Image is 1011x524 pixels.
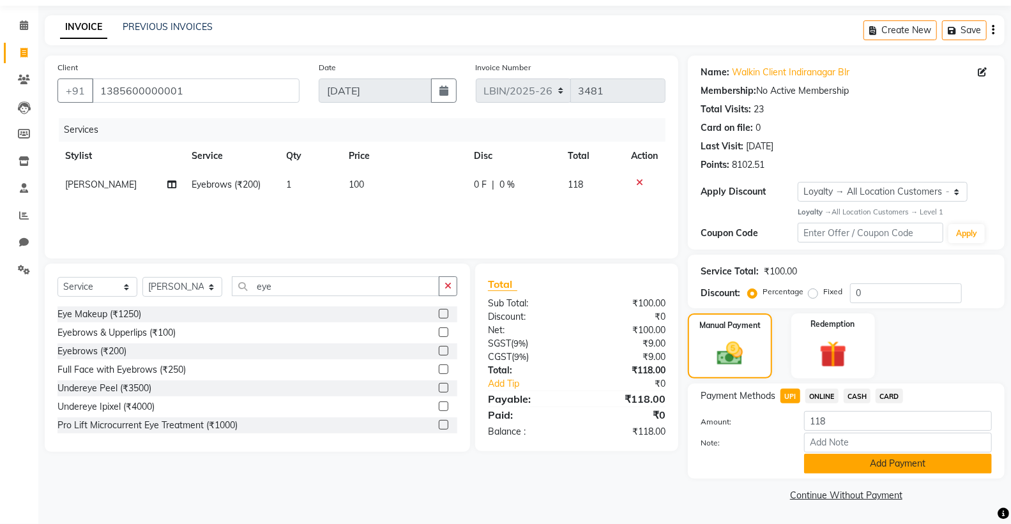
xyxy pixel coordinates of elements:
[57,308,141,321] div: Eye Makeup (₹1250)
[319,62,336,73] label: Date
[732,158,764,172] div: 8102.51
[804,433,992,453] input: Add Note
[478,310,577,324] div: Discount:
[754,103,764,116] div: 23
[577,391,675,407] div: ₹118.00
[577,324,675,337] div: ₹100.00
[577,425,675,438] div: ₹118.00
[57,382,151,395] div: Undereye Peel (₹3500)
[57,79,93,103] button: +91
[568,179,583,190] span: 118
[577,337,675,350] div: ₹9.00
[811,318,855,330] label: Redemption
[577,364,675,377] div: ₹118.00
[488,351,512,363] span: CGST
[701,158,729,172] div: Points:
[593,377,675,391] div: ₹0
[478,337,577,350] div: ( )
[863,20,937,40] button: Create New
[278,142,341,170] th: Qty
[701,84,756,98] div: Membership:
[57,345,126,358] div: Eyebrows (₹200)
[184,142,278,170] th: Service
[763,286,803,297] label: Percentage
[798,223,943,243] input: Enter Offer / Coupon Code
[478,425,577,438] div: Balance :
[701,103,751,116] div: Total Visits:
[701,185,798,198] div: Apply Discount
[701,287,740,300] div: Discount:
[732,66,849,79] a: Walkin Client Indiranagar Blr
[780,389,800,403] span: UPI
[57,62,78,73] label: Client
[701,121,753,135] div: Card on file:
[764,265,797,278] div: ₹100.00
[513,338,526,348] span: 9%
[476,62,531,73] label: Invoice Number
[478,377,593,391] a: Add Tip
[948,224,985,243] button: Apply
[499,178,515,191] span: 0 %
[560,142,623,170] th: Total
[478,297,577,310] div: Sub Total:
[478,407,577,423] div: Paid:
[466,142,560,170] th: Disc
[478,350,577,364] div: ( )
[123,21,213,33] a: PREVIOUS INVOICES
[701,84,992,98] div: No Active Membership
[804,454,992,474] button: Add Payment
[701,265,759,278] div: Service Total:
[286,179,291,190] span: 1
[492,178,494,191] span: |
[478,364,577,377] div: Total:
[804,411,992,431] input: Amount
[514,352,526,362] span: 9%
[746,140,773,153] div: [DATE]
[623,142,665,170] th: Action
[701,389,775,403] span: Payment Methods
[57,419,238,432] div: Pro Lift Microcurrent Eye Treatment (₹1000)
[488,278,517,291] span: Total
[577,310,675,324] div: ₹0
[942,20,987,40] button: Save
[474,178,487,191] span: 0 F
[811,338,855,371] img: _gift.svg
[844,389,871,403] span: CASH
[57,142,184,170] th: Stylist
[92,79,300,103] input: Search by Name/Mobile/Email/Code
[798,207,992,218] div: All Location Customers → Level 1
[59,118,675,142] div: Services
[690,489,1002,502] a: Continue Without Payment
[488,338,511,349] span: SGST
[192,179,261,190] span: Eyebrows (₹200)
[65,179,137,190] span: [PERSON_NAME]
[691,437,794,449] label: Note:
[57,400,155,414] div: Undereye Ipixel (₹4000)
[349,179,364,190] span: 100
[701,140,743,153] div: Last Visit:
[876,389,903,403] span: CARD
[577,297,675,310] div: ₹100.00
[701,227,798,240] div: Coupon Code
[699,320,761,331] label: Manual Payment
[57,326,176,340] div: Eyebrows & Upperlips (₹100)
[701,66,729,79] div: Name:
[709,339,751,369] img: _cash.svg
[57,363,186,377] div: Full Face with Eyebrows (₹250)
[478,391,577,407] div: Payable:
[60,16,107,39] a: INVOICE
[478,324,577,337] div: Net:
[577,407,675,423] div: ₹0
[805,389,839,403] span: ONLINE
[756,121,761,135] div: 0
[232,276,439,296] input: Search or Scan
[691,416,794,428] label: Amount:
[823,286,842,297] label: Fixed
[577,350,675,364] div: ₹9.00
[798,207,832,216] strong: Loyalty →
[341,142,466,170] th: Price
